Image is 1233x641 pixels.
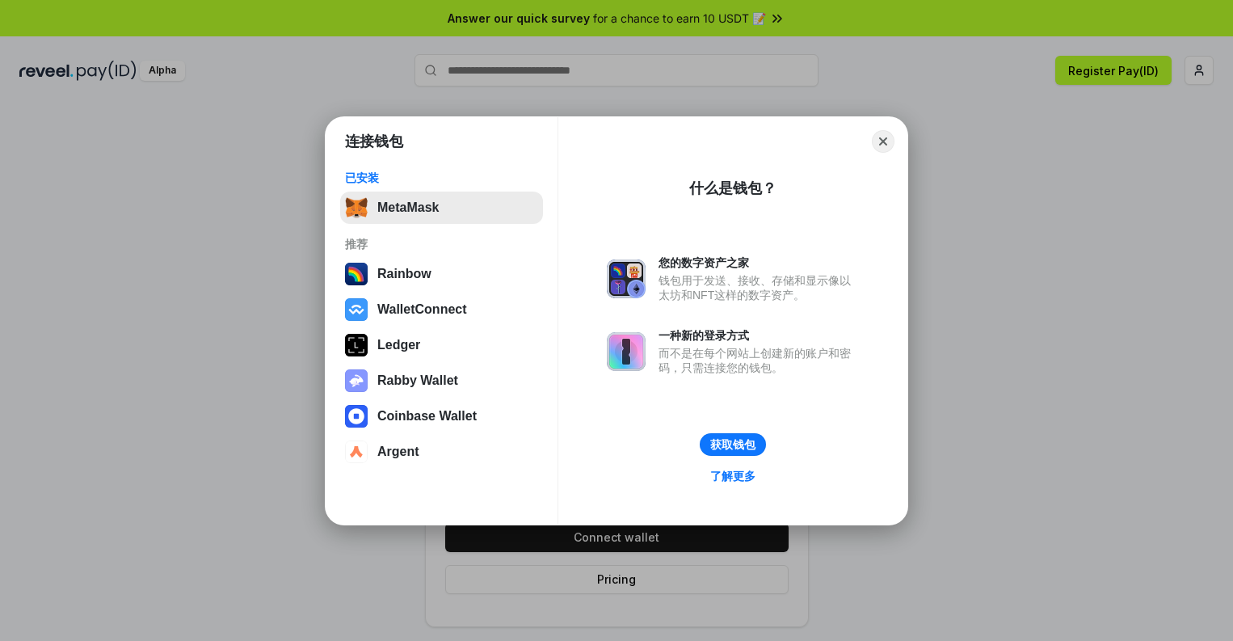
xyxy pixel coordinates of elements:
button: Coinbase Wallet [340,400,543,432]
button: 获取钱包 [700,433,766,456]
button: Argent [340,436,543,468]
img: svg+xml,%3Csvg%20xmlns%3D%22http%3A%2F%2Fwww.w3.org%2F2000%2Fsvg%22%20width%3D%2228%22%20height%3... [345,334,368,356]
div: 了解更多 [710,469,755,483]
button: Close [872,130,894,153]
div: 一种新的登录方式 [659,328,859,343]
div: 您的数字资产之家 [659,255,859,270]
button: WalletConnect [340,293,543,326]
div: WalletConnect [377,302,467,317]
img: svg+xml,%3Csvg%20fill%3D%22none%22%20height%3D%2233%22%20viewBox%3D%220%200%2035%2033%22%20width%... [345,196,368,219]
div: Ledger [377,338,420,352]
div: Coinbase Wallet [377,409,477,424]
img: svg+xml,%3Csvg%20width%3D%2228%22%20height%3D%2228%22%20viewBox%3D%220%200%2028%2028%22%20fill%3D... [345,441,368,463]
div: 钱包用于发送、接收、存储和显示像以太坊和NFT这样的数字资产。 [659,273,859,302]
button: Rainbow [340,258,543,290]
button: Rabby Wallet [340,365,543,397]
div: Rabby Wallet [377,373,458,388]
div: 什么是钱包？ [689,179,776,198]
img: svg+xml,%3Csvg%20width%3D%22120%22%20height%3D%22120%22%20viewBox%3D%220%200%20120%20120%22%20fil... [345,263,368,285]
img: svg+xml,%3Csvg%20width%3D%2228%22%20height%3D%2228%22%20viewBox%3D%220%200%2028%2028%22%20fill%3D... [345,298,368,321]
a: 了解更多 [701,466,765,487]
div: 获取钱包 [710,437,755,452]
img: svg+xml,%3Csvg%20width%3D%2228%22%20height%3D%2228%22%20viewBox%3D%220%200%2028%2028%22%20fill%3D... [345,405,368,428]
img: svg+xml,%3Csvg%20xmlns%3D%22http%3A%2F%2Fwww.w3.org%2F2000%2Fsvg%22%20fill%3D%22none%22%20viewBox... [607,259,646,298]
div: MetaMask [377,200,439,215]
button: MetaMask [340,192,543,224]
h1: 连接钱包 [345,132,403,151]
div: 而不是在每个网站上创建新的账户和密码，只需连接您的钱包。 [659,346,859,375]
img: svg+xml,%3Csvg%20xmlns%3D%22http%3A%2F%2Fwww.w3.org%2F2000%2Fsvg%22%20fill%3D%22none%22%20viewBox... [607,332,646,371]
div: Argent [377,445,419,459]
div: Rainbow [377,267,431,281]
button: Ledger [340,329,543,361]
img: svg+xml,%3Csvg%20xmlns%3D%22http%3A%2F%2Fwww.w3.org%2F2000%2Fsvg%22%20fill%3D%22none%22%20viewBox... [345,369,368,392]
div: 已安装 [345,171,538,185]
div: 推荐 [345,237,538,251]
